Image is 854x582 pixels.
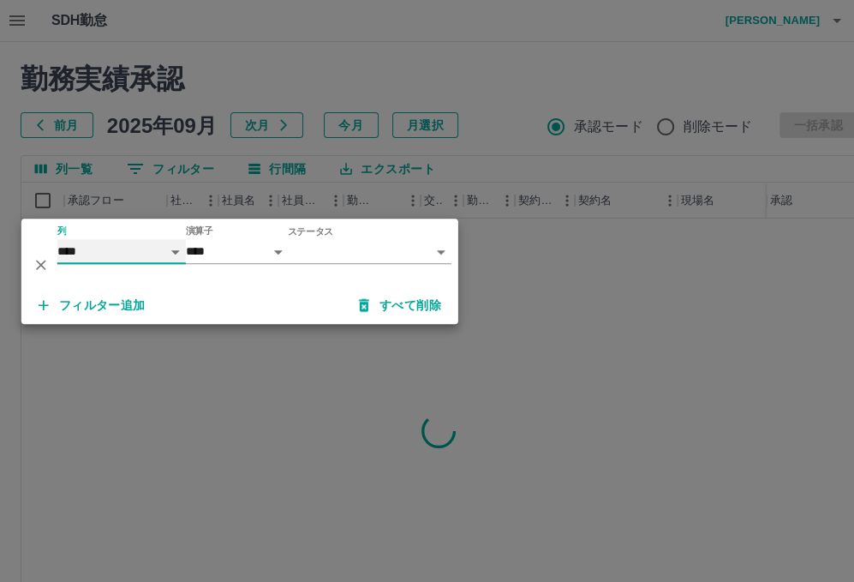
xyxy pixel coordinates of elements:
button: フィルター追加 [25,290,159,321]
label: 列 [57,225,67,237]
label: ステータス [288,225,333,237]
button: 削除 [28,253,54,279]
label: 演算子 [186,225,213,237]
button: すべて削除 [345,290,455,321]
